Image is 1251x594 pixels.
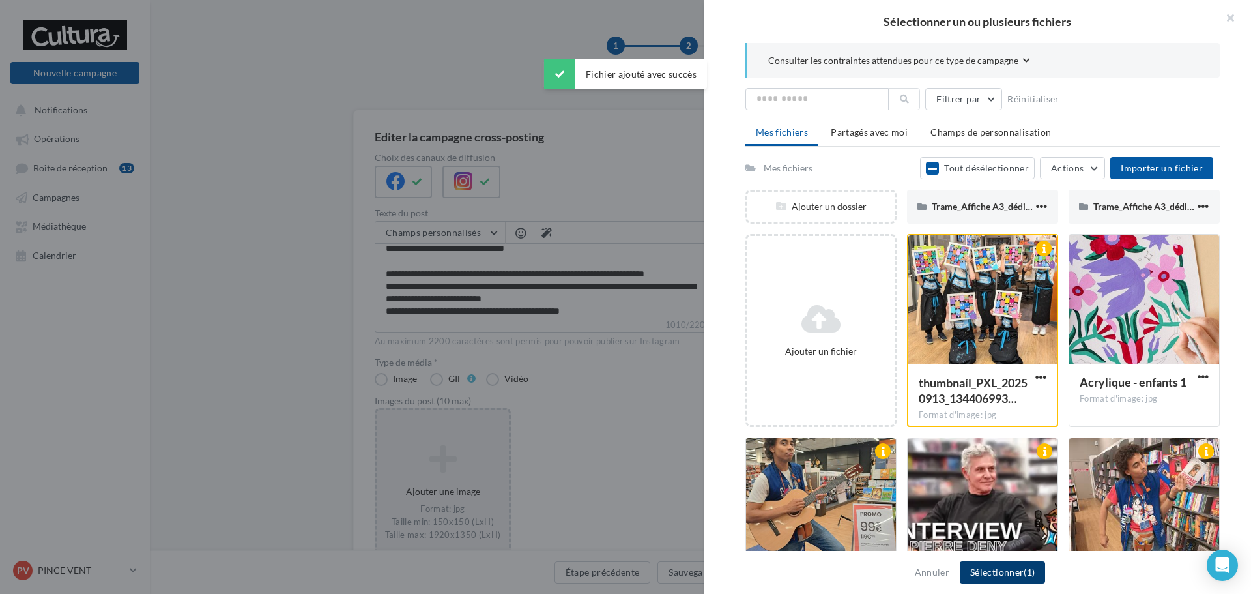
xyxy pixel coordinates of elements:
[1207,550,1238,581] div: Open Intercom Messenger
[1002,91,1065,107] button: Réinitialiser
[768,53,1030,70] button: Consulter les contraintes attendues pour ce type de campagne
[768,54,1018,67] span: Consulter les contraintes attendues pour ce type de campagne
[1080,375,1186,389] span: Acrylique - enfants 1
[831,126,908,138] span: Partagés avec moi
[725,16,1230,27] h2: Sélectionner un ou plusieurs fichiers
[925,88,1002,110] button: Filtrer par
[910,565,955,580] button: Annuler
[544,59,707,89] div: Fichier ajouté avec succès
[920,157,1035,179] button: Tout désélectionner
[1121,162,1203,173] span: Importer un fichier
[1093,201,1230,212] span: Trame_Affiche A3_dédicace_2024
[919,376,1028,406] span: thumbnail_PXL_20250913_134406993.MP~3
[930,126,1051,138] span: Champs de personnalisation
[1051,162,1084,173] span: Actions
[753,345,889,358] div: Ajouter un fichier
[932,201,1069,212] span: Trame_Affiche A3_dédicace_2024
[1040,157,1105,179] button: Actions
[1024,567,1035,578] span: (1)
[919,409,1046,421] div: Format d'image: jpg
[1110,157,1213,179] button: Importer un fichier
[960,561,1045,584] button: Sélectionner(1)
[1080,393,1209,405] div: Format d'image: jpg
[747,200,895,213] div: Ajouter un dossier
[764,162,812,175] div: Mes fichiers
[756,126,808,138] span: Mes fichiers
